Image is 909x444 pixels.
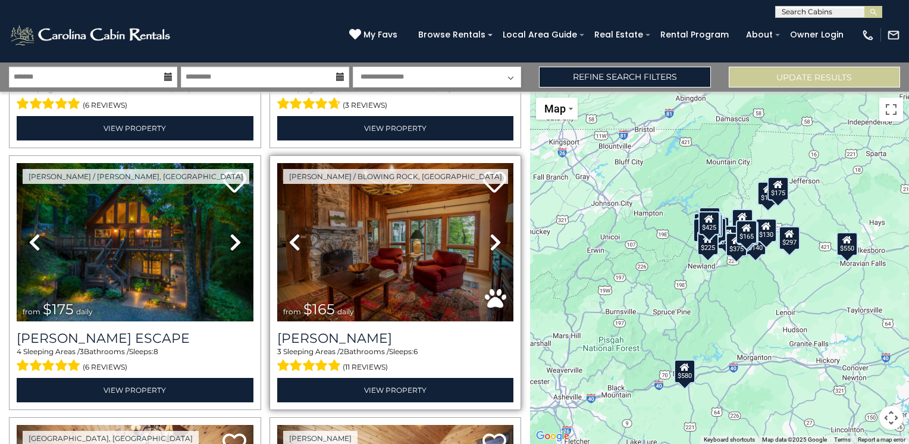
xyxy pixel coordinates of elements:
[588,26,649,44] a: Real Estate
[17,84,253,112] div: Sleeping Areas / Bathrooms / Sleeps:
[717,226,739,249] div: $230
[736,220,757,244] div: $165
[76,307,93,316] span: daily
[337,307,354,316] span: daily
[17,347,21,356] span: 4
[340,347,344,356] span: 2
[654,26,735,44] a: Rental Program
[9,23,174,47] img: White-1-2.png
[674,359,695,383] div: $580
[17,163,253,321] img: thumbnail_168627805.jpeg
[784,26,850,44] a: Owner Login
[701,214,723,237] div: $165
[283,169,508,184] a: [PERSON_NAME] / Blowing Rock, [GEOGRAPHIC_DATA]
[698,207,720,231] div: $125
[729,67,900,87] button: Update Results
[413,347,418,356] span: 6
[762,436,827,443] span: Map data ©2025 Google
[83,359,127,375] span: (6 reviews)
[83,98,127,113] span: (6 reviews)
[43,301,74,318] span: $175
[153,347,158,356] span: 8
[861,29,874,42] img: phone-regular-white.png
[17,378,253,402] a: View Property
[737,221,758,245] div: $480
[277,330,514,346] h3: Azalea Hill
[17,330,253,346] h3: Todd Escape
[412,26,491,44] a: Browse Rentals
[277,163,514,321] img: thumbnail_163277858.jpeg
[879,98,903,121] button: Toggle fullscreen view
[698,211,719,235] div: $425
[887,29,900,42] img: mail-regular-white.png
[756,218,777,242] div: $130
[704,436,755,444] button: Keyboard shortcuts
[544,102,566,115] span: Map
[17,346,253,375] div: Sleeping Areas / Bathrooms / Sleeps:
[277,330,514,346] a: [PERSON_NAME]
[779,226,800,250] div: $297
[700,213,721,237] div: $535
[757,182,779,205] div: $175
[277,346,514,375] div: Sleeping Areas / Bathrooms / Sleeps:
[343,98,387,113] span: (3 reviews)
[17,330,253,346] a: [PERSON_NAME] Escape
[533,429,572,444] a: Open this area in Google Maps (opens a new window)
[693,218,714,242] div: $230
[539,67,710,87] a: Refine Search Filters
[23,307,40,316] span: from
[283,307,301,316] span: from
[879,406,903,430] button: Map camera controls
[536,98,578,120] button: Change map style
[497,26,583,44] a: Local Area Guide
[726,233,747,257] div: $375
[704,218,726,242] div: $215
[277,84,514,112] div: Sleeping Areas / Bathrooms / Sleeps:
[80,347,84,356] span: 3
[349,29,400,42] a: My Favs
[834,436,851,443] a: Terms (opens in new tab)
[836,232,858,256] div: $550
[363,29,397,41] span: My Favs
[858,436,905,443] a: Report a map error
[744,232,766,255] div: $140
[740,26,779,44] a: About
[17,116,253,140] a: View Property
[277,347,281,356] span: 3
[277,378,514,402] a: View Property
[767,177,789,201] div: $175
[697,232,719,255] div: $225
[343,359,388,375] span: (11 reviews)
[277,116,514,140] a: View Property
[303,301,335,318] span: $165
[533,429,572,444] img: Google
[731,209,753,233] div: $349
[23,169,249,184] a: [PERSON_NAME] / [PERSON_NAME], [GEOGRAPHIC_DATA]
